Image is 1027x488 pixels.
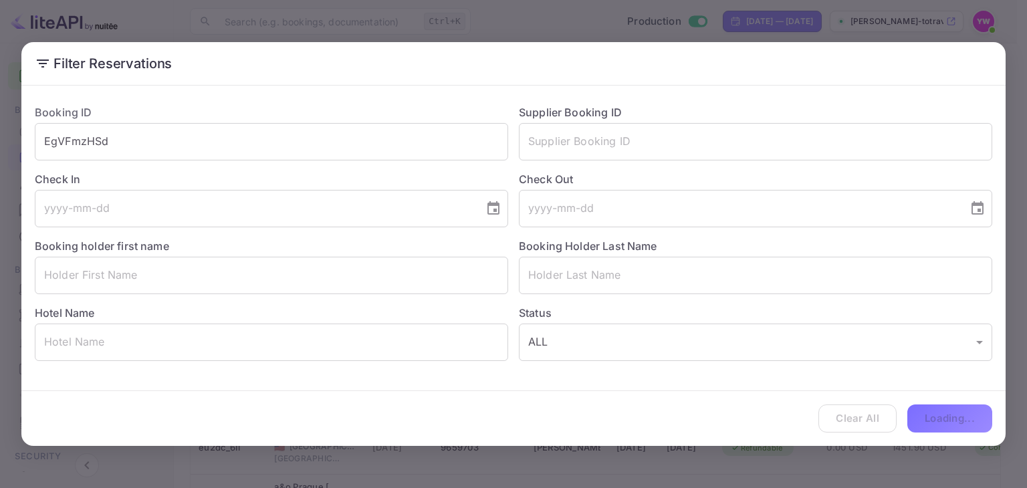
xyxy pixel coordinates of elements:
input: Booking ID [35,123,508,160]
div: ALL [519,324,992,361]
label: Booking holder first name [35,239,169,253]
label: Hotel Name [35,306,95,320]
input: Holder First Name [35,257,508,294]
button: Choose date [480,195,507,222]
input: Hotel Name [35,324,508,361]
label: Booking Holder Last Name [519,239,657,253]
button: Choose date [964,195,991,222]
label: Check In [35,171,508,187]
label: Supplier Booking ID [519,106,622,119]
h2: Filter Reservations [21,42,1006,85]
input: Supplier Booking ID [519,123,992,160]
input: yyyy-mm-dd [35,190,475,227]
label: Check Out [519,171,992,187]
label: Booking ID [35,106,92,119]
input: yyyy-mm-dd [519,190,959,227]
input: Holder Last Name [519,257,992,294]
label: Status [519,305,992,321]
